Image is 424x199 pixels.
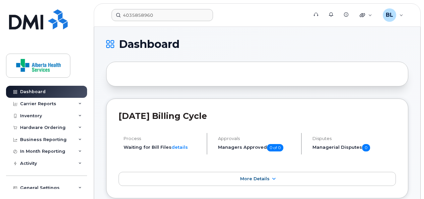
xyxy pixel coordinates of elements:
span: 0 [362,144,370,151]
h5: Managerial Disputes [312,144,396,151]
li: Waiting for Bill Files [124,144,201,150]
h4: Approvals [218,136,295,141]
h2: [DATE] Billing Cycle [119,111,396,121]
h4: Process [124,136,201,141]
a: details [171,144,188,150]
h5: Managers Approved [218,144,295,151]
span: Dashboard [119,39,180,49]
span: 0 of 0 [267,144,283,151]
h4: Disputes [312,136,396,141]
span: More Details [240,176,270,181]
